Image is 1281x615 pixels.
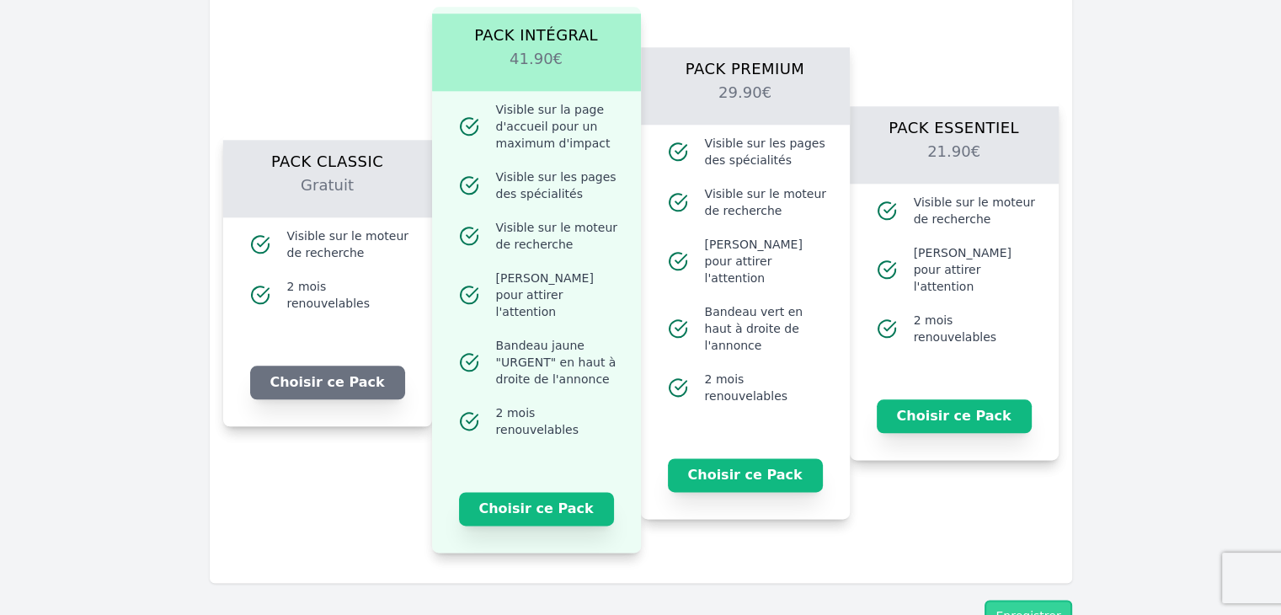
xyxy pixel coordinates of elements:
[496,168,621,202] span: Visible sur les pages des spécialités
[661,47,830,81] h1: Pack Premium
[870,106,1038,140] h1: Pack Essentiel
[452,47,621,91] h2: 41.90€
[705,303,830,354] span: Bandeau vert en haut à droite de l'annonce
[496,101,621,152] span: Visible sur la page d'accueil pour un maximum d'impact
[496,219,621,253] span: Visible sur le moteur de recherche
[243,174,412,217] h2: Gratuit
[496,404,621,438] span: 2 mois renouvelables
[496,337,621,388] span: Bandeau jaune "URGENT" en haut à droite de l'annonce
[459,492,614,526] button: Choisir ce Pack
[914,244,1038,295] span: [PERSON_NAME] pour attirer l'attention
[668,458,823,492] button: Choisir ce Pack
[914,194,1038,227] span: Visible sur le moteur de recherche
[496,270,621,320] span: [PERSON_NAME] pour attirer l'attention
[661,81,830,125] h2: 29.90€
[914,312,1038,345] span: 2 mois renouvelables
[250,366,405,399] button: Choisir ce Pack
[705,135,830,168] span: Visible sur les pages des spécialités
[705,236,830,286] span: [PERSON_NAME] pour attirer l'attention
[243,140,412,174] h1: Pack Classic
[287,278,412,312] span: 2 mois renouvelables
[452,13,621,47] h1: Pack Intégral
[877,399,1032,433] button: Choisir ce Pack
[705,371,830,404] span: 2 mois renouvelables
[870,140,1038,184] h2: 21.90€
[287,227,412,261] span: Visible sur le moteur de recherche
[705,185,830,219] span: Visible sur le moteur de recherche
